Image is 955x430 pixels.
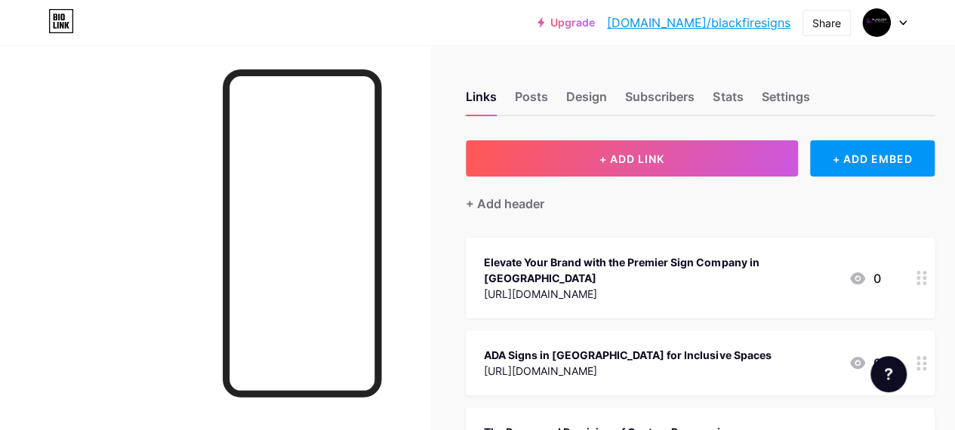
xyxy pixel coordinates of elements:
[484,254,836,286] div: Elevate Your Brand with the Premier Sign Company in [GEOGRAPHIC_DATA]
[484,347,771,363] div: ADA Signs in [GEOGRAPHIC_DATA] for Inclusive Spaces
[607,14,790,32] a: [DOMAIN_NAME]/blackfiresigns
[862,8,891,37] img: blackfiresigns
[713,88,743,115] div: Stats
[484,286,836,302] div: [URL][DOMAIN_NAME]
[761,88,809,115] div: Settings
[812,15,841,31] div: Share
[466,140,798,177] button: + ADD LINK
[625,88,695,115] div: Subscribers
[599,152,664,165] span: + ADD LINK
[484,363,771,379] div: [URL][DOMAIN_NAME]
[566,88,607,115] div: Design
[466,88,497,115] div: Links
[538,17,595,29] a: Upgrade
[849,354,880,372] div: 0
[849,269,880,287] div: 0
[515,88,548,115] div: Posts
[466,195,544,213] div: + Add header
[810,140,935,177] div: + ADD EMBED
